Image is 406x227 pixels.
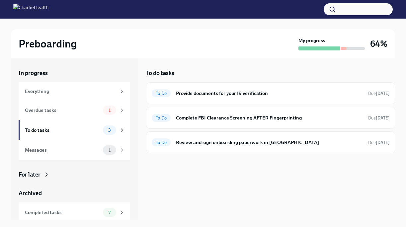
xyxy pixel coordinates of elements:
div: Messages [25,146,100,154]
span: 1 [105,108,115,113]
a: To DoComplete FBI Clearance Screening AFTER FingerprintingDue[DATE] [152,113,390,123]
div: Everything [25,88,116,95]
a: To do tasks3 [19,120,130,140]
a: To DoReview and sign onboarding paperwork in [GEOGRAPHIC_DATA]Due[DATE] [152,137,390,148]
a: Completed tasks7 [19,202,130,222]
h5: To do tasks [146,69,174,77]
span: September 7th, 2025 09:00 [368,115,390,121]
div: For later [19,171,41,179]
span: September 4th, 2025 09:00 [368,90,390,97]
span: To Do [152,91,171,96]
a: Everything [19,82,130,100]
div: Completed tasks [25,209,100,216]
h6: Review and sign onboarding paperwork in [GEOGRAPHIC_DATA] [176,139,363,146]
img: CharlieHealth [13,4,48,15]
span: 7 [104,210,115,215]
h3: 64% [370,38,387,50]
a: Archived [19,189,130,197]
a: Messages1 [19,140,130,160]
span: Due [368,140,390,145]
h6: Complete FBI Clearance Screening AFTER Fingerprinting [176,114,363,121]
a: To DoProvide documents for your I9 verificationDue[DATE] [152,88,390,99]
h6: Provide documents for your I9 verification [176,90,363,97]
div: Overdue tasks [25,107,100,114]
a: In progress [19,69,130,77]
span: 1 [105,148,115,153]
a: For later [19,171,130,179]
span: To Do [152,140,171,145]
span: Due [368,91,390,96]
span: 3 [104,128,115,133]
h2: Preboarding [19,37,77,50]
span: To Do [152,115,171,120]
a: Overdue tasks1 [19,100,130,120]
strong: My progress [298,37,325,44]
strong: [DATE] [376,91,390,96]
strong: [DATE] [376,115,390,120]
div: To do tasks [25,126,100,134]
strong: [DATE] [376,140,390,145]
span: Due [368,115,390,120]
span: September 7th, 2025 09:00 [368,139,390,146]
